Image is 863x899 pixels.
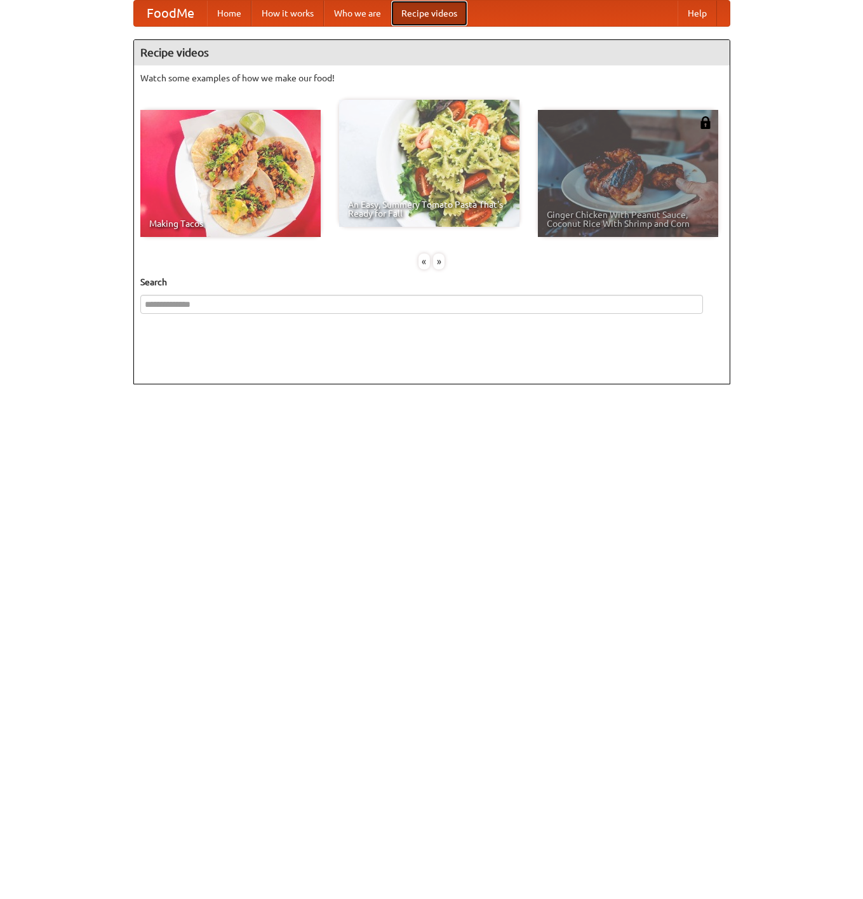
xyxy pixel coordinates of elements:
p: Watch some examples of how we make our food! [140,72,723,84]
a: Home [207,1,251,26]
h5: Search [140,276,723,288]
span: An Easy, Summery Tomato Pasta That's Ready for Fall [348,200,511,218]
a: FoodMe [134,1,207,26]
span: Making Tacos [149,219,312,228]
a: How it works [251,1,324,26]
div: » [433,253,445,269]
h4: Recipe videos [134,40,730,65]
a: Recipe videos [391,1,467,26]
img: 483408.png [699,116,712,129]
a: An Easy, Summery Tomato Pasta That's Ready for Fall [339,100,519,227]
div: « [418,253,430,269]
a: Help [678,1,717,26]
a: Who we are [324,1,391,26]
a: Making Tacos [140,110,321,237]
